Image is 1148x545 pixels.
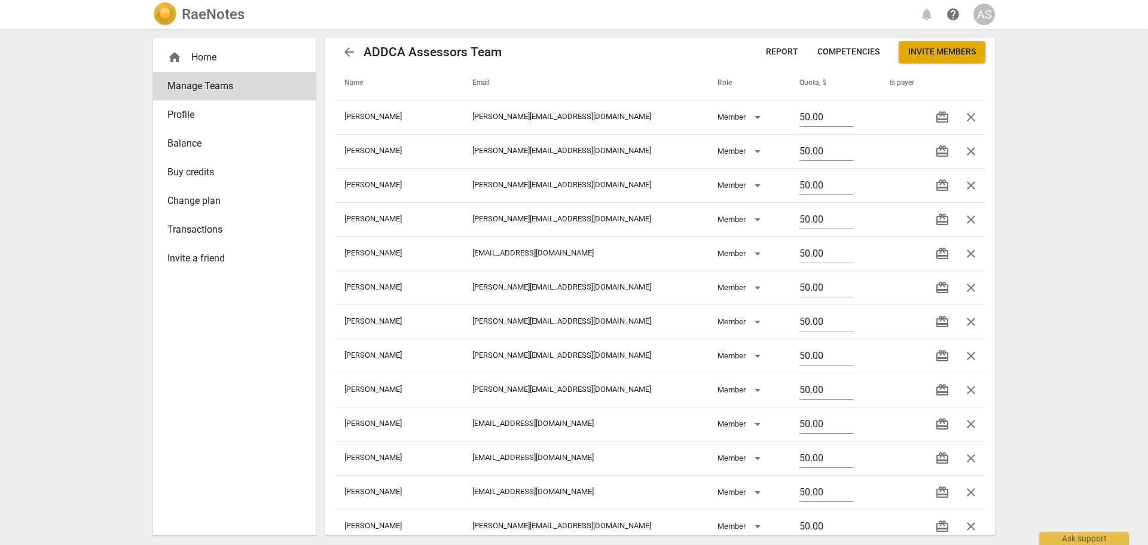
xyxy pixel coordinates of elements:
[880,66,918,100] th: Is payer
[153,2,177,26] img: Logo
[717,108,765,127] div: Member
[717,176,765,195] div: Member
[153,244,316,273] a: Invite a friend
[335,407,463,441] td: [PERSON_NAME]
[964,178,978,193] span: close
[335,270,463,305] td: [PERSON_NAME]
[935,212,949,227] span: redeem
[717,244,765,263] div: Member
[935,281,949,295] span: redeem
[167,108,292,122] span: Profile
[928,205,957,234] button: Transfer credits
[964,144,978,159] span: close
[463,339,708,373] td: [PERSON_NAME][EMAIL_ADDRESS][DOMAIN_NAME]
[935,144,949,159] span: redeem
[153,187,316,215] a: Change plan
[167,223,292,237] span: Transactions
[964,281,978,295] span: close
[928,307,957,336] button: Transfer credits
[463,236,708,270] td: [EMAIL_ADDRESS][DOMAIN_NAME]
[717,517,765,536] div: Member
[344,78,377,88] span: Name
[717,380,765,400] div: Member
[935,246,949,261] span: redeem
[717,449,765,468] div: Member
[935,349,949,363] span: redeem
[964,451,978,465] span: close
[964,246,978,261] span: close
[463,441,708,475] td: [EMAIL_ADDRESS][DOMAIN_NAME]
[928,239,957,268] button: Transfer credits
[928,137,957,166] button: Transfer credits
[928,444,957,473] button: Transfer credits
[908,46,976,58] span: Invite members
[935,315,949,329] span: redeem
[935,485,949,500] span: redeem
[808,41,889,63] button: Competencies
[463,168,708,202] td: [PERSON_NAME][EMAIL_ADDRESS][DOMAIN_NAME]
[472,78,504,88] span: Email
[928,171,957,200] button: Transfer credits
[935,519,949,534] span: redeem
[335,168,463,202] td: [PERSON_NAME]
[153,129,316,158] a: Balance
[717,312,765,331] div: Member
[463,373,708,407] td: [PERSON_NAME][EMAIL_ADDRESS][DOMAIN_NAME]
[153,72,316,101] a: Manage Teams
[964,110,978,124] span: close
[153,101,316,129] a: Profile
[928,478,957,507] button: Transfer credits
[335,236,463,270] td: [PERSON_NAME]
[335,339,463,373] td: [PERSON_NAME]
[717,210,765,229] div: Member
[335,509,463,543] td: [PERSON_NAME]
[973,4,995,25] button: AS
[335,134,463,168] td: [PERSON_NAME]
[766,46,798,58] span: Report
[935,383,949,397] span: redeem
[167,136,292,151] span: Balance
[167,50,182,65] span: home
[935,417,949,431] span: redeem
[463,305,708,339] td: [PERSON_NAME][EMAIL_ADDRESS][DOMAIN_NAME]
[899,41,985,63] button: Invite members
[964,485,978,500] span: close
[756,41,808,63] button: Report
[335,441,463,475] td: [PERSON_NAME]
[946,7,960,22] span: help
[364,45,502,60] h2: ADDCA Assessors Team
[964,349,978,363] span: close
[463,407,708,441] td: [EMAIL_ADDRESS][DOMAIN_NAME]
[342,45,356,59] span: arrow_back
[928,376,957,404] button: Transfer credits
[964,315,978,329] span: close
[717,78,746,88] span: Role
[463,202,708,236] td: [PERSON_NAME][EMAIL_ADDRESS][DOMAIN_NAME]
[935,178,949,193] span: redeem
[717,278,765,297] div: Member
[167,165,292,179] span: Buy credits
[167,79,292,93] span: Manage Teams
[928,103,957,132] button: Transfer credits
[167,194,292,208] span: Change plan
[463,270,708,305] td: [PERSON_NAME][EMAIL_ADDRESS][DOMAIN_NAME]
[817,46,880,58] span: Competencies
[928,342,957,370] button: Transfer credits
[799,78,841,88] span: Quota, $
[928,410,957,439] button: Transfer credits
[463,509,708,543] td: [PERSON_NAME][EMAIL_ADDRESS][DOMAIN_NAME]
[463,100,708,134] td: [PERSON_NAME][EMAIL_ADDRESS][DOMAIN_NAME]
[335,305,463,339] td: [PERSON_NAME]
[335,475,463,509] td: [PERSON_NAME]
[463,475,708,509] td: [EMAIL_ADDRESS][DOMAIN_NAME]
[717,346,765,366] div: Member
[935,451,949,465] span: redeem
[928,273,957,302] button: Transfer credits
[153,158,316,187] a: Buy credits
[964,212,978,227] span: close
[182,6,245,23] h2: RaeNotes
[964,383,978,397] span: close
[463,134,708,168] td: [PERSON_NAME][EMAIL_ADDRESS][DOMAIN_NAME]
[717,483,765,502] div: Member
